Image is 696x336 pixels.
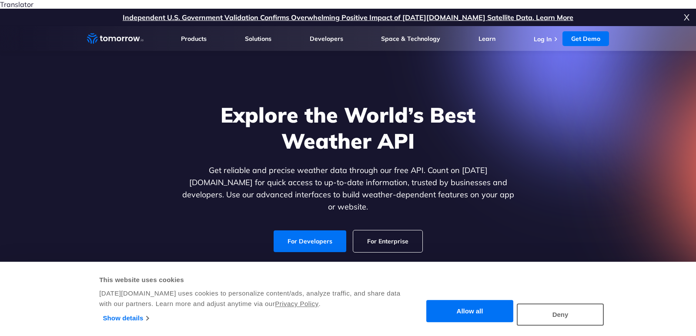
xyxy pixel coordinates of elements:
[274,230,346,252] a: For Developers
[275,300,318,307] a: Privacy Policy
[180,164,516,213] p: Get reliable and precise weather data through our free API. Count on [DATE][DOMAIN_NAME] for quic...
[99,288,402,309] div: [DATE][DOMAIN_NAME] uses cookies to personalize content/ads, analyze traffic, and share data with...
[310,35,343,43] a: Developers
[181,35,207,43] a: Products
[478,35,495,43] a: Learn
[180,102,516,154] h1: Explore the World’s Best Weather API
[684,9,689,26] span: X
[99,275,402,285] div: This website uses cookies
[426,300,513,323] button: Allow all
[103,312,149,325] a: Show details
[87,32,144,45] a: Home link
[517,303,604,326] button: Deny
[245,35,271,43] a: Solutions
[534,35,552,43] a: Log In
[381,35,440,43] a: Space & Technology
[353,230,422,252] a: For Enterprise
[123,13,573,22] a: Independent U.S. Government Validation Confirms Overwhelming Positive Impact of [DATE][DOMAIN_NAM...
[562,31,609,46] a: Get Demo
